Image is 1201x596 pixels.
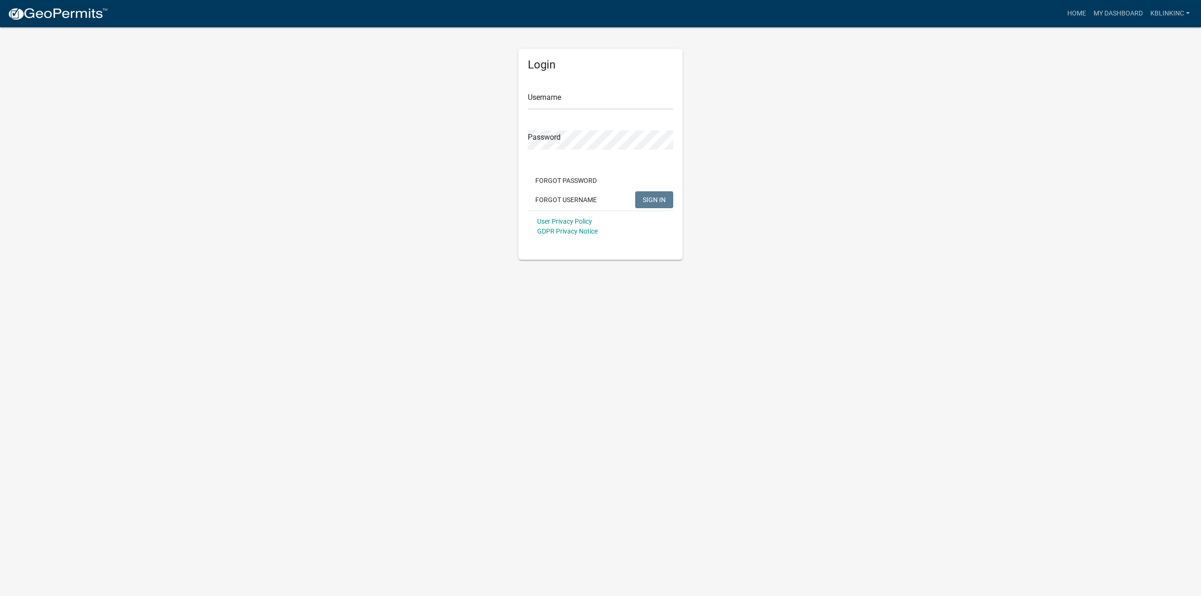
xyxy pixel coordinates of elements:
a: kblinkinc [1147,5,1193,23]
button: Forgot Password [528,172,604,189]
button: SIGN IN [635,191,673,208]
a: My Dashboard [1090,5,1147,23]
a: User Privacy Policy [537,218,592,225]
span: SIGN IN [643,196,666,203]
a: GDPR Privacy Notice [537,227,598,235]
button: Forgot Username [528,191,604,208]
a: Home [1064,5,1090,23]
h5: Login [528,58,673,72]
